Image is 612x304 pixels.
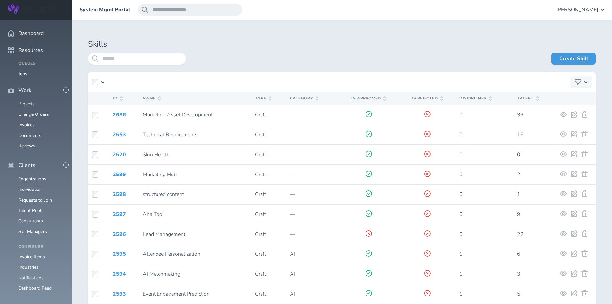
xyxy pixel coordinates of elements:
span: AI Matchmaking [143,270,180,278]
span: 22 [517,231,524,238]
span: Work [18,87,31,93]
span: Lead Management [143,231,185,238]
span: Skin Health [143,151,170,158]
span: 5 [517,290,520,297]
span: Disciplines [459,96,492,101]
a: Invoices [18,122,35,128]
a: Consultants [18,218,43,224]
h4: Queues [18,61,64,66]
span: Is Approved [351,96,386,101]
span: Craft [255,151,266,158]
span: 1 [459,290,463,297]
a: 2594 [113,270,126,278]
p: — [290,152,334,158]
a: Create Skill [551,53,596,65]
a: 2686 [113,111,126,118]
span: Craft [255,211,266,218]
span: Craft [255,251,266,258]
p: — [290,191,334,197]
span: Aha Tool [143,211,164,218]
span: Craft [255,290,266,297]
span: Craft [255,270,266,278]
span: Craft [255,131,266,138]
a: 2598 [113,191,126,198]
a: 2653 [113,131,126,138]
span: AI [290,290,295,297]
a: 2599 [113,171,126,178]
span: 2 [517,171,520,178]
a: 2596 [113,231,126,238]
span: 0 [459,211,463,218]
span: 0 [517,151,520,158]
a: Talent Pools [18,207,44,214]
span: AI [290,251,295,258]
p: — [290,172,334,177]
span: 16 [517,131,524,138]
a: Documents [18,132,41,139]
span: AI [290,270,295,278]
span: 0 [459,171,463,178]
button: [PERSON_NAME] [556,4,604,16]
span: Clients [18,162,35,168]
a: Jobs [18,71,27,77]
span: Technical Requirements [143,131,198,138]
a: 2597 [113,211,126,218]
a: Reviews [18,143,35,149]
p: — [290,132,334,138]
span: Attendee Personalization [143,251,200,258]
span: 1 [459,251,463,258]
span: 3 [517,270,520,278]
span: 0 [459,131,463,138]
span: Is Rejected [412,96,443,101]
span: 0 [459,111,463,118]
a: 2595 [113,251,126,258]
span: 0 [459,151,463,158]
span: [PERSON_NAME] [556,7,598,13]
span: Craft [255,111,266,118]
span: 0 [459,191,463,198]
span: ID [113,96,123,101]
h1: Skills [88,40,596,49]
span: 6 [517,251,520,258]
a: Organizations [18,176,46,182]
span: Resources [18,47,43,53]
p: — [290,231,334,237]
span: Marketing Asset Development [143,111,213,118]
button: - [63,162,69,168]
span: 1 [459,270,463,278]
a: Projects [18,101,35,107]
a: Dashboard Feed [18,285,52,291]
p: — [290,211,334,217]
span: 1 [517,191,520,198]
a: System Mgmt Portal [80,7,130,13]
a: 2593 [113,290,126,297]
span: Talent [517,96,539,101]
img: Wripple [8,4,57,14]
span: 9 [517,211,520,218]
a: 2620 [113,151,126,158]
a: Sys Managers [18,228,47,235]
span: 39 [517,111,524,118]
a: Notifications [18,275,44,281]
a: Individuals [18,186,40,192]
span: Event Engagement Prediction [143,290,210,297]
span: 0 [459,231,463,238]
a: Industries [18,264,38,270]
p: — [290,112,334,118]
span: structured content [143,191,184,198]
span: Craft [255,171,266,178]
span: Marketing Hub [143,171,177,178]
span: Category [290,96,318,101]
span: Name [143,96,160,101]
a: Change Orders [18,111,49,117]
button: - [63,87,69,93]
span: Craft [255,231,266,238]
a: Requests to Join [18,197,52,203]
h4: Configure [18,245,64,249]
span: Type [255,96,271,101]
span: Dashboard [18,30,44,36]
span: Craft [255,191,266,198]
a: Invoice Items [18,254,45,260]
